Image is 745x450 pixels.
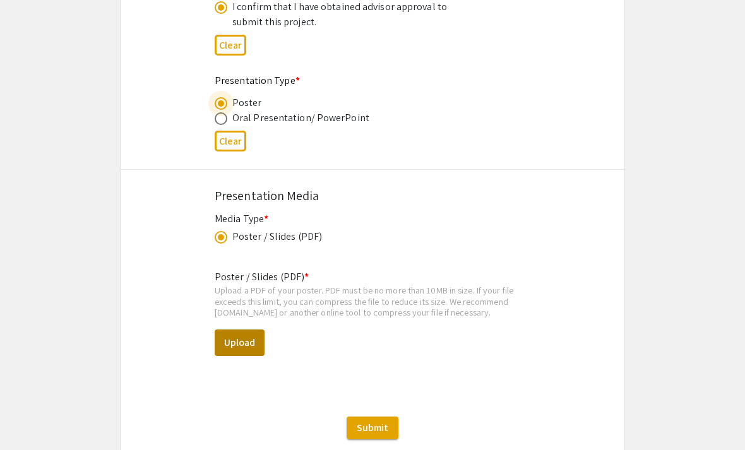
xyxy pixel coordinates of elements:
[215,186,530,205] div: Presentation Media
[215,35,246,56] button: Clear
[357,421,388,434] span: Submit
[232,110,369,126] div: Oral Presentation/ PowerPoint
[215,285,530,318] div: Upload a PDF of your poster. PDF must be no more than 10MB in size. If your file exceeds this lim...
[232,229,322,244] div: Poster / Slides (PDF)
[232,95,262,110] div: Poster
[9,393,54,441] iframe: Chat
[215,329,265,356] button: Upload
[215,270,309,283] mat-label: Poster / Slides (PDF)
[215,131,246,151] button: Clear
[215,212,268,225] mat-label: Media Type
[347,417,398,439] button: Submit
[215,74,300,87] mat-label: Presentation Type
